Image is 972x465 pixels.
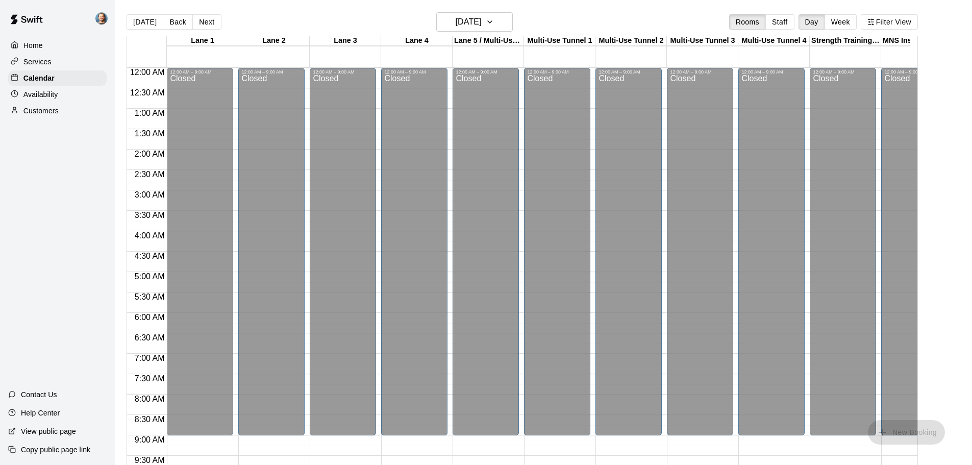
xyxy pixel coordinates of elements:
[132,313,167,322] span: 6:00 AM
[132,150,167,158] span: 2:00 AM
[132,435,167,444] span: 9:00 AM
[825,14,857,30] button: Week
[95,12,108,25] img: Nik Crouch
[310,36,381,46] div: Lane 3
[132,231,167,240] span: 4:00 AM
[381,36,453,46] div: Lane 4
[23,57,52,67] p: Services
[384,69,444,75] div: 12:00 AM – 9:00 AM
[167,36,238,46] div: Lane 1
[132,170,167,179] span: 2:30 AM
[667,68,733,435] div: 12:00 AM – 9:00 AM: Closed
[163,14,193,30] button: Back
[799,14,825,30] button: Day
[21,389,57,400] p: Contact Us
[21,408,60,418] p: Help Center
[8,103,107,118] a: Customers
[738,68,805,435] div: 12:00 AM – 9:00 AM: Closed
[738,36,810,46] div: Multi-Use Tunnel 4
[868,427,945,436] span: You don't have the permission to add bookings
[313,69,373,75] div: 12:00 AM – 9:00 AM
[453,36,524,46] div: Lane 5 / Multi-Use Tunnel 5
[132,415,167,424] span: 8:30 AM
[524,36,595,46] div: Multi-Use Tunnel 1
[132,354,167,362] span: 7:00 AM
[881,36,953,46] div: MNS Instructor Tunnel
[128,68,167,77] span: 12:00 AM
[741,75,802,439] div: Closed
[132,395,167,403] span: 8:00 AM
[8,87,107,102] a: Availability
[23,106,59,116] p: Customers
[132,190,167,199] span: 3:00 AM
[23,40,43,51] p: Home
[170,69,230,75] div: 12:00 AM – 9:00 AM
[21,426,76,436] p: View public page
[456,69,516,75] div: 12:00 AM – 9:00 AM
[241,69,302,75] div: 12:00 AM – 9:00 AM
[128,88,167,97] span: 12:30 AM
[238,36,310,46] div: Lane 2
[813,69,873,75] div: 12:00 AM – 9:00 AM
[192,14,221,30] button: Next
[381,68,447,435] div: 12:00 AM – 9:00 AM: Closed
[667,36,738,46] div: Multi-Use Tunnel 3
[813,75,873,439] div: Closed
[384,75,444,439] div: Closed
[527,69,587,75] div: 12:00 AM – 9:00 AM
[310,68,376,435] div: 12:00 AM – 9:00 AM: Closed
[170,75,230,439] div: Closed
[599,69,659,75] div: 12:00 AM – 9:00 AM
[884,75,944,439] div: Closed
[881,68,948,435] div: 12:00 AM – 9:00 AM: Closed
[527,75,587,439] div: Closed
[670,69,730,75] div: 12:00 AM – 9:00 AM
[599,75,659,439] div: Closed
[132,456,167,464] span: 9:30 AM
[23,73,55,83] p: Calendar
[132,272,167,281] span: 5:00 AM
[238,68,305,435] div: 12:00 AM – 9:00 AM: Closed
[765,14,794,30] button: Staff
[861,14,918,30] button: Filter View
[132,109,167,117] span: 1:00 AM
[132,211,167,219] span: 3:30 AM
[453,68,519,435] div: 12:00 AM – 9:00 AM: Closed
[810,68,876,435] div: 12:00 AM – 9:00 AM: Closed
[241,75,302,439] div: Closed
[524,68,590,435] div: 12:00 AM – 9:00 AM: Closed
[21,445,90,455] p: Copy public page link
[132,252,167,260] span: 4:30 AM
[132,374,167,383] span: 7:30 AM
[670,75,730,439] div: Closed
[436,12,513,32] button: [DATE]
[132,129,167,138] span: 1:30 AM
[313,75,373,439] div: Closed
[8,38,107,53] a: Home
[8,54,107,69] a: Services
[884,69,944,75] div: 12:00 AM – 9:00 AM
[132,292,167,301] span: 5:30 AM
[23,89,58,100] p: Availability
[456,75,516,439] div: Closed
[595,68,662,435] div: 12:00 AM – 9:00 AM: Closed
[132,333,167,342] span: 6:30 AM
[595,36,667,46] div: Multi-Use Tunnel 2
[456,15,482,29] h6: [DATE]
[810,36,881,46] div: Strength Training Room
[93,8,115,29] div: Nik Crouch
[729,14,766,30] button: Rooms
[8,70,107,86] a: Calendar
[127,14,163,30] button: [DATE]
[167,68,233,435] div: 12:00 AM – 9:00 AM: Closed
[741,69,802,75] div: 12:00 AM – 9:00 AM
